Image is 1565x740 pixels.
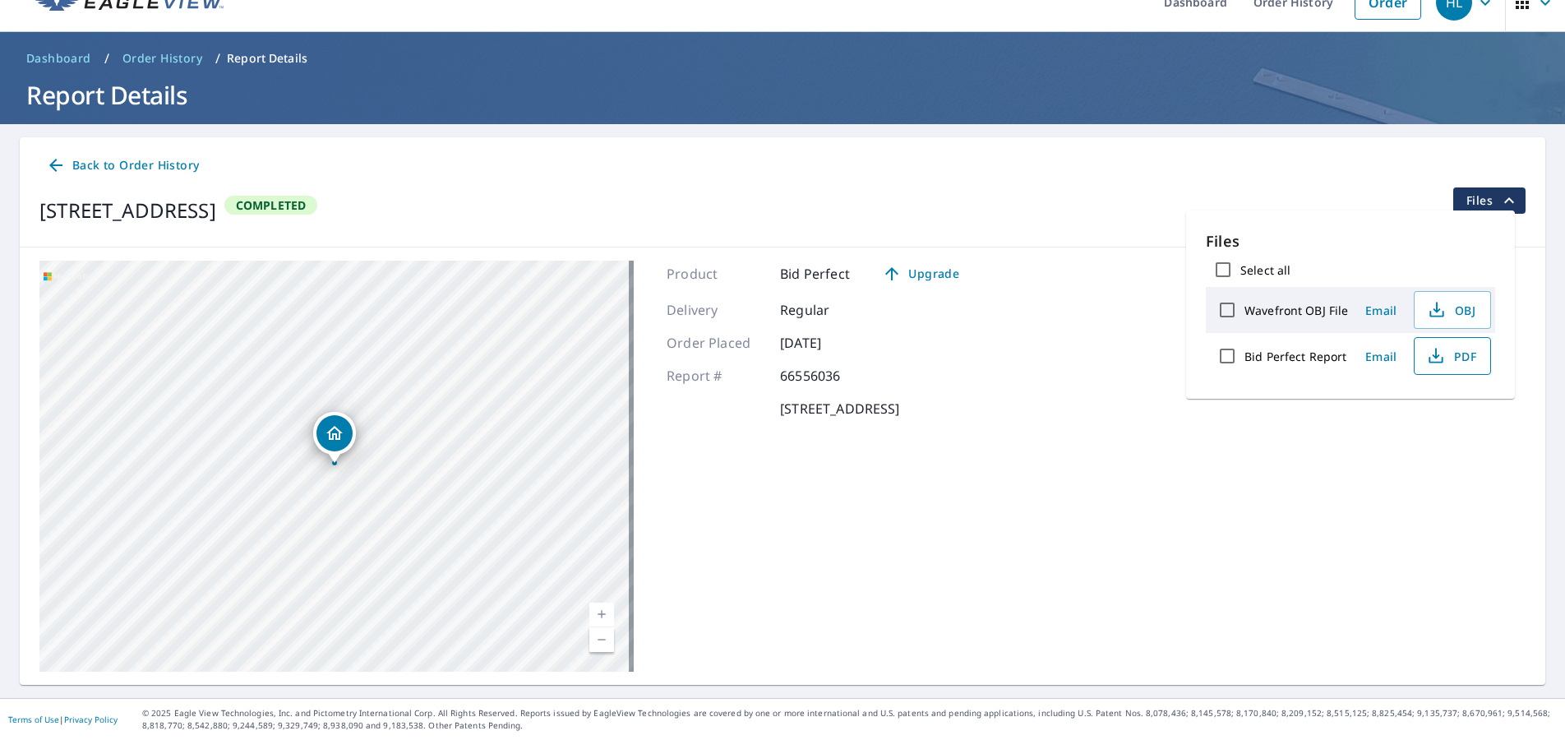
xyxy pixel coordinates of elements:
li: / [104,49,109,68]
button: Email [1355,298,1407,323]
button: PDF [1414,337,1491,375]
p: Report # [667,366,765,386]
span: Files [1466,191,1519,210]
label: Wavefront OBJ File [1244,303,1348,318]
div: Dropped pin, building 1, Residential property, 74 Cottage Path Mankato, MN 56001 [313,412,356,463]
a: Upgrade [870,261,972,287]
p: | [8,715,118,724]
button: Email [1355,344,1407,369]
a: Current Level 17, Zoom Out [589,627,614,652]
p: Regular [780,300,879,320]
span: Dashboard [26,50,91,67]
label: Bid Perfect Report [1244,349,1346,364]
div: [STREET_ADDRESS] [39,196,216,225]
a: Back to Order History [39,150,205,181]
a: Current Level 17, Zoom In [589,603,614,627]
p: Files [1206,230,1495,252]
button: OBJ [1414,291,1491,329]
span: Email [1361,349,1401,364]
p: [DATE] [780,333,879,353]
p: Report Details [227,50,307,67]
li: / [215,49,220,68]
a: Dashboard [20,45,98,72]
span: Order History [122,50,202,67]
p: 66556036 [780,366,879,386]
p: Order Placed [667,333,765,353]
p: Product [667,264,765,284]
span: Back to Order History [46,155,199,176]
p: Bid Perfect [780,264,850,284]
span: Email [1361,303,1401,318]
p: © 2025 Eagle View Technologies, Inc. and Pictometry International Corp. All Rights Reserved. Repo... [142,707,1557,732]
span: Upgrade [879,264,963,284]
p: [STREET_ADDRESS] [780,399,899,419]
a: Order History [116,45,209,72]
span: OBJ [1424,300,1477,320]
label: Select all [1240,262,1290,278]
h1: Report Details [20,78,1545,112]
a: Privacy Policy [64,714,118,725]
span: PDF [1424,346,1477,366]
p: Delivery [667,300,765,320]
nav: breadcrumb [20,45,1545,72]
a: Terms of Use [8,714,59,725]
span: Completed [226,197,316,213]
button: filesDropdownBtn-66556036 [1452,187,1526,214]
